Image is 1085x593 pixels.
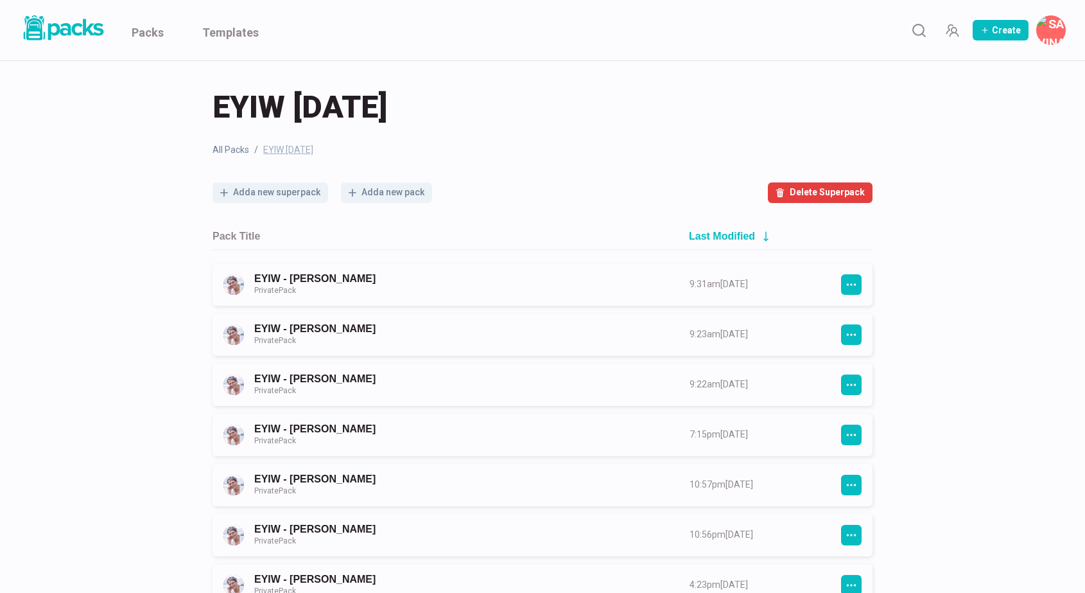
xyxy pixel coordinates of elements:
[19,13,106,43] img: Packs logo
[341,182,432,203] button: Adda new pack
[213,143,872,157] nav: breadcrumb
[213,230,260,242] h2: Pack Title
[19,13,106,48] a: Packs logo
[973,20,1029,40] button: Create Pack
[1036,15,1066,45] button: Savina Tilmann
[768,182,872,203] button: Delete Superpack
[906,17,932,43] button: Search
[939,17,965,43] button: Manage Team Invites
[213,87,387,128] span: EYIW [DATE]
[213,182,328,203] button: Adda new superpack
[254,143,258,157] span: /
[689,230,755,242] h2: Last Modified
[213,143,249,157] a: All Packs
[263,143,313,157] span: EYIW [DATE]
